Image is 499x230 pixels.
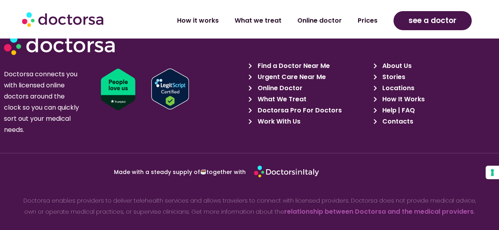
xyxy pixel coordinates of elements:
[373,105,493,116] a: Help | FAQ
[19,195,480,217] p: Doctorsa enables providers to deliver telehealth services and allows travelers to connect with li...
[249,105,368,116] a: Doctorsa Pro For Doctors
[169,12,227,30] a: How it works
[380,105,415,116] span: Help | FAQ
[134,12,385,30] nav: Menu
[249,72,368,83] a: Urgent Care Near Me
[393,11,472,30] a: see a doctor
[373,94,493,105] a: How It Works
[380,72,405,83] span: Stories
[289,12,350,30] a: Online doctor
[256,105,342,116] span: Doctorsa Pro For Doctors
[486,166,499,179] button: Your consent preferences for tracking technologies
[373,60,493,72] a: About Us
[4,69,79,135] p: Doctorsa connects you with licensed online doctors around the clock so you can quickly sort out y...
[256,60,330,72] span: Find a Doctor Near Me
[227,12,289,30] a: What we treat
[256,83,302,94] span: Online Doctor
[256,116,301,127] span: Work With Us
[408,14,457,27] span: see a doctor
[380,94,425,105] span: How It Works
[256,94,306,105] span: What We Treat
[373,83,493,94] a: Locations
[373,116,493,127] a: Contacts
[474,208,475,216] strong: .
[36,169,246,175] p: Made with a steady supply of together with
[284,207,474,216] a: relationship between Doctorsa and the medical providers
[350,12,385,30] a: Prices
[249,94,368,105] a: What We Treat
[380,116,413,127] span: Contacts
[249,116,368,127] a: Work With Us
[380,60,412,72] span: About Us
[151,69,253,110] a: Verify LegitScript Approval for www.doctorsa.com
[151,69,189,110] img: Verify Approval for www.doctorsa.com
[249,83,368,94] a: Online Doctor
[380,83,414,94] span: Locations
[373,72,493,83] a: Stories
[256,72,326,83] span: Urgent Care Near Me
[200,169,206,175] img: ☕
[249,60,368,72] a: Find a Doctor Near Me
